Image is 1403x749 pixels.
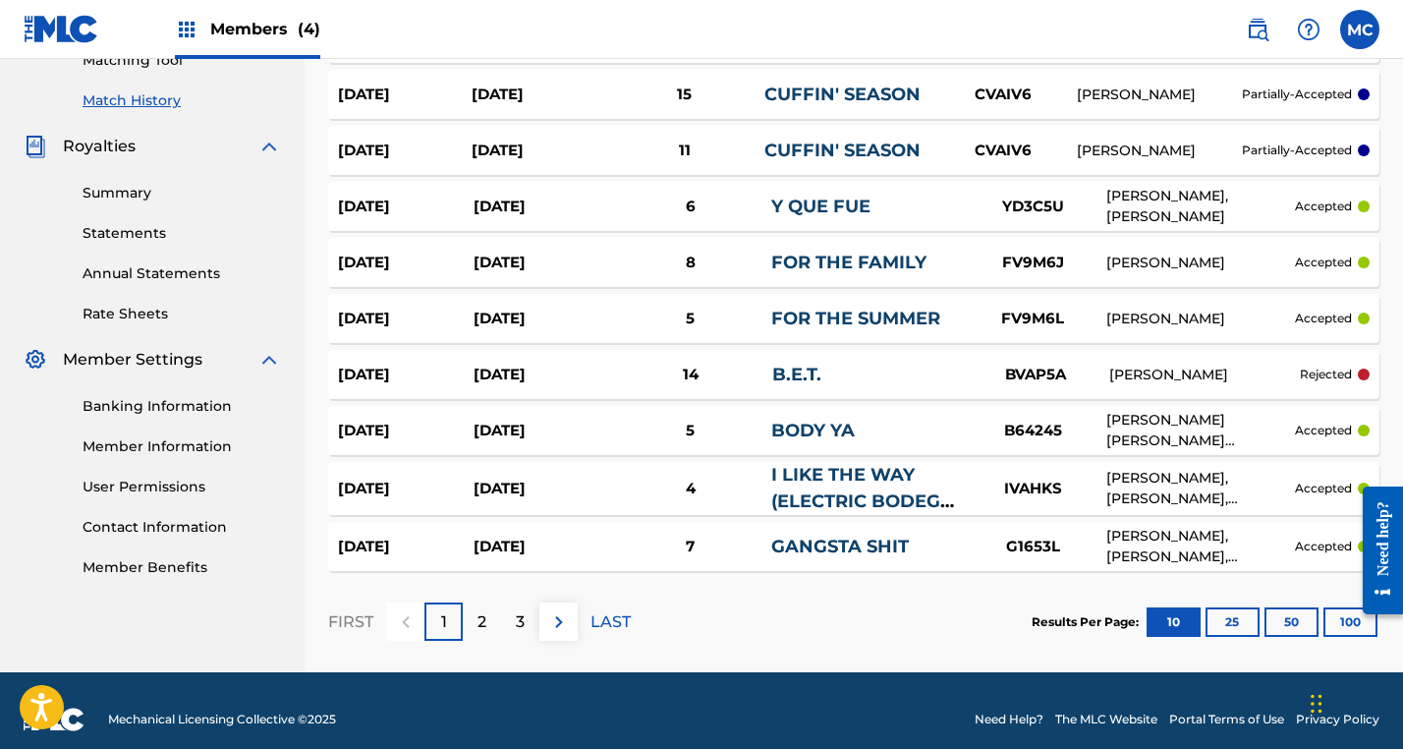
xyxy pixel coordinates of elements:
[1109,365,1300,385] div: [PERSON_NAME]
[1147,607,1201,637] button: 10
[772,364,821,385] a: B.E.T.
[1289,10,1328,49] div: Help
[1246,18,1269,41] img: search
[1242,86,1352,103] p: partially-accepted
[1295,480,1352,497] p: accepted
[959,308,1106,330] div: FV9M6L
[1106,468,1295,509] div: [PERSON_NAME], [PERSON_NAME], [PERSON_NAME], [PERSON_NAME], [PERSON_NAME]
[1242,142,1352,159] p: partially-accepted
[1238,10,1277,49] a: Public Search
[477,610,486,634] p: 2
[1348,469,1403,631] iframe: Resource Center
[338,420,474,442] div: [DATE]
[609,196,771,218] div: 6
[1296,711,1379,728] a: Privacy Policy
[1106,526,1295,567] div: [PERSON_NAME], [PERSON_NAME], [PERSON_NAME], [PERSON_NAME], [PERSON_NAME], [PERSON_NAME], [PERSON...
[1323,607,1377,637] button: 100
[83,557,281,578] a: Member Benefits
[609,420,771,442] div: 5
[959,252,1106,274] div: FV9M6J
[1106,309,1295,329] div: [PERSON_NAME]
[1295,310,1352,327] p: accepted
[609,308,771,330] div: 5
[609,478,771,500] div: 4
[959,536,1106,558] div: G1653L
[1300,366,1352,383] p: rejected
[1106,410,1295,451] div: [PERSON_NAME] [PERSON_NAME] [PERSON_NAME]
[24,348,47,372] img: Member Settings
[338,84,472,106] div: [DATE]
[1295,254,1352,271] p: accepted
[83,304,281,324] a: Rate Sheets
[962,364,1109,386] div: BVAP5A
[83,396,281,417] a: Banking Information
[474,308,609,330] div: [DATE]
[764,140,921,161] a: CUFFIN' SEASON
[338,196,474,218] div: [DATE]
[604,84,764,106] div: 15
[338,252,474,274] div: [DATE]
[83,183,281,203] a: Summary
[609,252,771,274] div: 8
[609,364,772,386] div: 14
[604,140,764,162] div: 11
[338,140,472,162] div: [DATE]
[83,436,281,457] a: Member Information
[1055,711,1157,728] a: The MLC Website
[609,536,771,558] div: 7
[1311,674,1322,733] div: Drag
[516,610,525,634] p: 3
[1206,607,1260,637] button: 25
[1297,18,1320,41] img: help
[771,464,954,539] a: I LIKE THE WAY (ELECTRIC BODEGA REMIX)
[771,252,926,273] a: FOR THE FAMILY
[83,223,281,244] a: Statements
[83,90,281,111] a: Match History
[547,610,571,634] img: right
[24,15,99,43] img: MLC Logo
[175,18,198,41] img: Top Rightsholders
[474,196,609,218] div: [DATE]
[1106,253,1295,273] div: [PERSON_NAME]
[474,536,609,558] div: [DATE]
[929,140,1077,162] div: CVAIV6
[1305,655,1403,749] iframe: Chat Widget
[83,50,281,71] a: Matching Tool
[1264,607,1319,637] button: 50
[338,478,474,500] div: [DATE]
[771,196,870,217] a: Y QUE FUE
[1077,85,1242,105] div: [PERSON_NAME]
[63,348,202,372] span: Member Settings
[771,308,940,329] a: FOR THE SUMMER
[257,135,281,158] img: expand
[1169,711,1284,728] a: Portal Terms of Use
[1106,186,1295,227] div: [PERSON_NAME], [PERSON_NAME]
[441,610,447,634] p: 1
[1077,141,1242,161] div: [PERSON_NAME]
[83,263,281,284] a: Annual Statements
[1340,10,1379,49] div: User Menu
[472,140,605,162] div: [DATE]
[328,610,373,634] p: FIRST
[108,711,336,728] span: Mechanical Licensing Collective © 2025
[959,420,1106,442] div: B64245
[1295,198,1352,215] p: accepted
[474,252,609,274] div: [DATE]
[210,18,320,40] span: Members
[474,478,609,500] div: [DATE]
[83,477,281,497] a: User Permissions
[1032,613,1144,631] p: Results Per Page:
[764,84,921,105] a: CUFFIN' SEASON
[959,478,1106,500] div: IVAHKS
[975,711,1043,728] a: Need Help?
[298,20,320,38] span: (4)
[257,348,281,372] img: expand
[771,536,909,557] a: GANGSTA SHIT
[590,610,631,634] p: LAST
[338,308,474,330] div: [DATE]
[959,196,1106,218] div: YD3C5U
[83,517,281,538] a: Contact Information
[1295,538,1352,555] p: accepted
